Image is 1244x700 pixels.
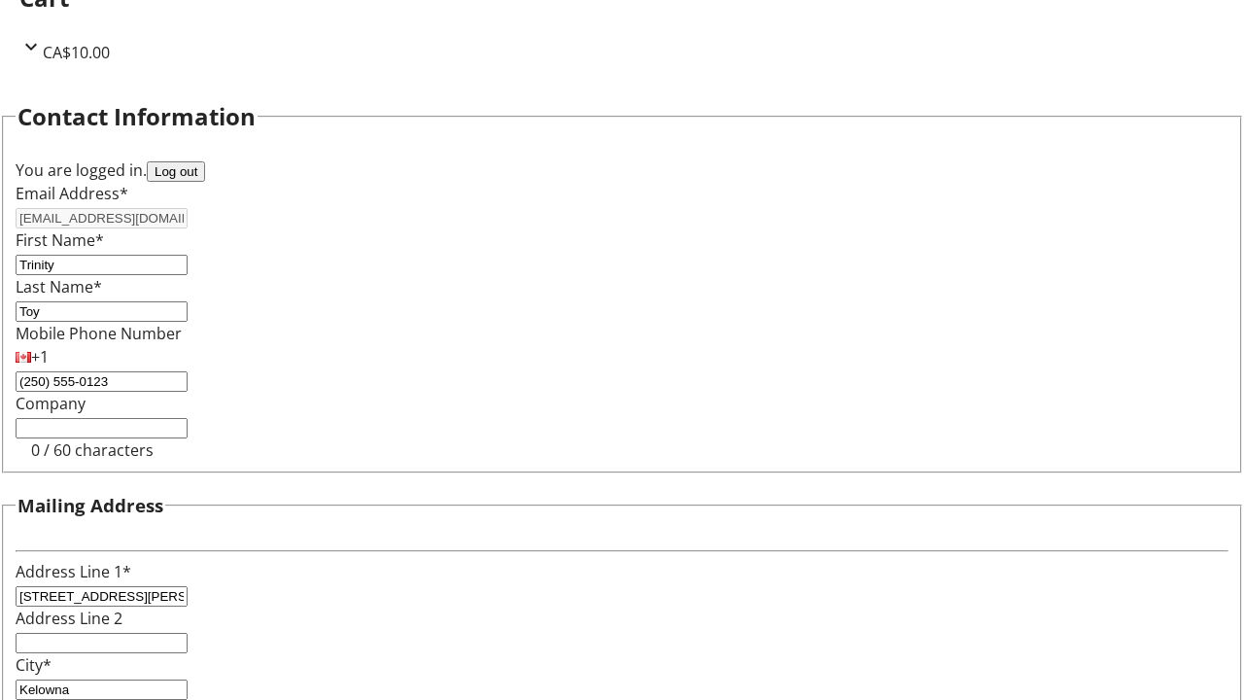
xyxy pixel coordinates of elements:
input: (506) 234-5678 [16,371,188,392]
tr-character-limit: 0 / 60 characters [31,439,154,461]
h3: Mailing Address [17,492,163,519]
span: CA$10.00 [43,42,110,63]
label: Mobile Phone Number [16,323,182,344]
label: Address Line 2 [16,608,122,629]
label: First Name* [16,229,104,251]
label: Last Name* [16,276,102,297]
input: Address [16,586,188,607]
button: Log out [147,161,205,182]
h2: Contact Information [17,99,256,134]
label: Address Line 1* [16,561,131,582]
label: Email Address* [16,183,128,204]
label: City* [16,654,52,676]
label: Company [16,393,86,414]
div: You are logged in. [16,158,1228,182]
input: City [16,680,188,700]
